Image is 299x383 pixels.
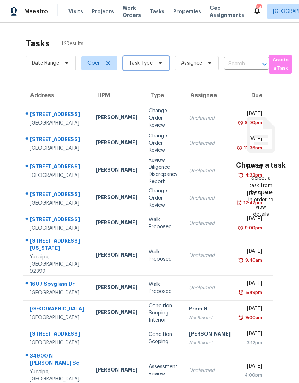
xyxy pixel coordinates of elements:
[189,167,231,174] div: Unclaimed
[189,330,231,339] div: [PERSON_NAME]
[149,302,177,324] div: Condition Scoping - Interior
[181,60,202,67] span: Assignee
[26,40,50,47] h2: Tasks
[149,331,177,345] div: Condition Scoping
[189,284,231,291] div: Unclaimed
[30,136,84,145] div: [STREET_ADDRESS]
[189,195,231,202] div: Unclaimed
[96,309,137,318] div: [PERSON_NAME]
[23,85,90,106] th: Address
[30,145,84,152] div: [GEOGRAPHIC_DATA]
[173,8,201,15] span: Properties
[30,305,84,314] div: [GEOGRAPHIC_DATA]
[30,120,84,127] div: [GEOGRAPHIC_DATA]
[149,107,177,129] div: Change Order Review
[96,366,137,375] div: [PERSON_NAME]
[149,132,177,154] div: Change Order Review
[30,237,84,253] div: [STREET_ADDRESS][US_STATE]
[224,59,249,70] input: Search by address
[149,281,177,295] div: Walk Proposed
[183,85,236,106] th: Assignee
[96,194,137,203] div: [PERSON_NAME]
[272,56,288,73] span: Create a Task
[129,60,153,67] span: Task Type
[68,8,83,15] span: Visits
[30,216,84,225] div: [STREET_ADDRESS]
[30,330,84,339] div: [STREET_ADDRESS]
[189,220,231,227] div: Unclaimed
[96,139,137,148] div: [PERSON_NAME]
[96,219,137,228] div: [PERSON_NAME]
[96,251,137,260] div: [PERSON_NAME]
[149,9,165,14] span: Tasks
[189,252,231,259] div: Unclaimed
[189,367,231,374] div: Unclaimed
[189,314,231,321] div: Not Started
[96,114,137,123] div: [PERSON_NAME]
[30,225,84,232] div: [GEOGRAPHIC_DATA]
[256,4,261,11] div: 14
[30,172,84,179] div: [GEOGRAPHIC_DATA]
[96,284,137,293] div: [PERSON_NAME]
[30,339,84,346] div: [GEOGRAPHIC_DATA]
[149,248,177,263] div: Walk Proposed
[189,305,231,314] div: Prem S
[149,216,177,230] div: Walk Proposed
[61,40,84,47] span: 12 Results
[269,55,292,74] button: Create a Task
[32,60,59,67] span: Date Range
[189,140,231,147] div: Unclaimed
[24,8,48,15] span: Maestro
[30,280,84,289] div: 1607 Spyglass Dr
[30,289,84,296] div: [GEOGRAPHIC_DATA]
[30,111,84,120] div: [STREET_ADDRESS]
[90,85,143,106] th: HPM
[30,200,84,207] div: [GEOGRAPHIC_DATA]
[143,85,183,106] th: Type
[123,4,141,19] span: Work Orders
[87,60,101,67] span: Open
[149,363,177,378] div: Assessment Review
[189,115,231,122] div: Unclaimed
[260,59,270,69] button: Open
[30,253,84,275] div: Yucaipa, [GEOGRAPHIC_DATA], 92399
[149,187,177,209] div: Change Order Review
[189,339,231,346] div: Not Started
[149,157,177,185] div: Review Diligence Discrepancy Report
[30,191,84,200] div: [STREET_ADDRESS]
[92,8,114,15] span: Projects
[236,162,286,169] h3: Choose a task
[247,175,274,218] div: Select a task from the queue in order to view details
[30,314,84,321] div: [GEOGRAPHIC_DATA]
[210,4,244,19] span: Geo Assignments
[96,166,137,175] div: [PERSON_NAME]
[30,163,84,172] div: [STREET_ADDRESS]
[30,352,84,368] div: 34900 N [PERSON_NAME] Sq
